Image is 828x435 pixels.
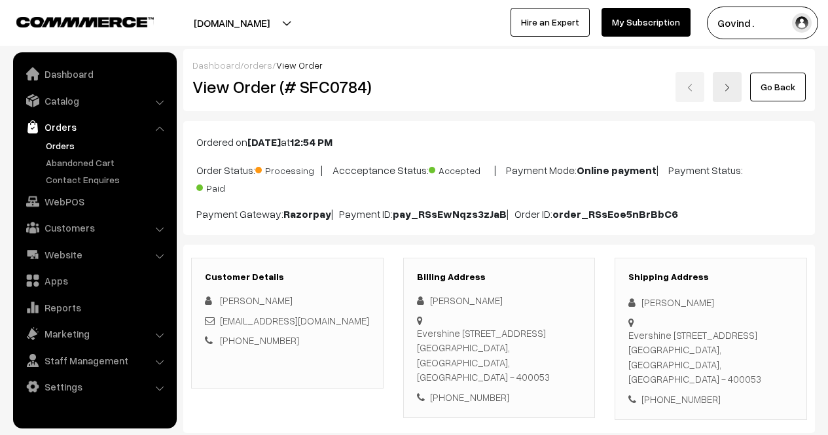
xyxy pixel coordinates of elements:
[417,271,582,283] h3: Billing Address
[602,8,691,37] a: My Subscription
[16,190,172,213] a: WebPOS
[16,243,172,266] a: Website
[16,349,172,372] a: Staff Management
[16,115,172,139] a: Orders
[417,326,582,385] div: Evershine [STREET_ADDRESS] [GEOGRAPHIC_DATA], [GEOGRAPHIC_DATA], [GEOGRAPHIC_DATA] - 400053
[16,322,172,345] a: Marketing
[417,293,582,308] div: [PERSON_NAME]
[750,73,806,101] a: Go Back
[247,135,281,148] b: [DATE]
[192,58,806,72] div: / /
[16,13,131,29] a: COMMMERCE
[243,60,272,71] a: orders
[43,173,172,186] a: Contact Enquires
[393,207,507,220] b: pay_RSsEwNqzs3zJaB
[43,139,172,152] a: Orders
[16,296,172,319] a: Reports
[628,392,793,407] div: [PHONE_NUMBER]
[16,375,172,398] a: Settings
[792,13,812,33] img: user
[283,207,331,220] b: Razorpay
[511,8,590,37] a: Hire an Expert
[196,206,802,222] p: Payment Gateway: | Payment ID: | Order ID:
[16,216,172,239] a: Customers
[220,294,293,306] span: [PERSON_NAME]
[290,135,333,148] b: 12:54 PM
[628,328,793,387] div: Evershine [STREET_ADDRESS] [GEOGRAPHIC_DATA], [GEOGRAPHIC_DATA], [GEOGRAPHIC_DATA] - 400053
[628,271,793,283] h3: Shipping Address
[16,89,172,113] a: Catalog
[16,269,172,292] a: Apps
[148,7,315,39] button: [DOMAIN_NAME]
[16,17,154,27] img: COMMMERCE
[192,60,240,71] a: Dashboard
[43,156,172,169] a: Abandoned Cart
[552,207,678,220] b: order_RSsEoe5nBrBbC6
[220,315,369,326] a: [EMAIL_ADDRESS][DOMAIN_NAME]
[205,271,370,283] h3: Customer Details
[276,60,323,71] span: View Order
[429,160,494,177] span: Accepted
[16,62,172,86] a: Dashboard
[255,160,321,177] span: Processing
[723,84,731,92] img: right-arrow.png
[196,160,802,196] p: Order Status: | Accceptance Status: | Payment Mode: | Payment Status:
[417,390,582,405] div: [PHONE_NUMBER]
[577,164,657,177] b: Online payment
[196,134,802,150] p: Ordered on at
[192,77,384,97] h2: View Order (# SFC0784)
[196,178,262,195] span: Paid
[628,295,793,310] div: [PERSON_NAME]
[220,334,299,346] a: [PHONE_NUMBER]
[707,7,818,39] button: Govind .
